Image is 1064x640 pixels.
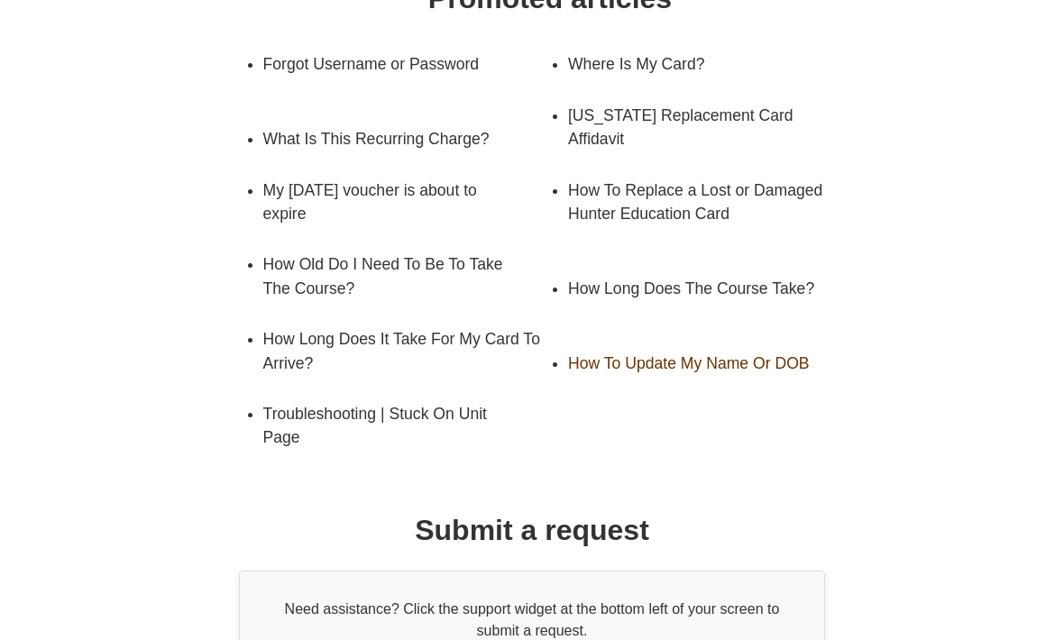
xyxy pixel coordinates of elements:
a: [US_STATE] Replacement Card Affidavit [568,90,828,165]
a: My [DATE] voucher is about to expire [263,165,523,240]
a: Where Is My Card? [568,39,828,89]
a: Forgot Username or Password [263,39,523,89]
a: How Old Do I Need To Be To Take The Course? [263,239,523,314]
a: How To Update My Name Or DOB [568,338,828,389]
a: What Is This Recurring Charge? [263,114,550,164]
a: Troubleshooting | Stuck On Unit Page [263,389,523,463]
a: How To Replace a Lost or Damaged Hunter Education Card [568,165,855,240]
a: How Long Does The Course Take? [568,263,828,314]
a: How Long Does It Take For My Card To Arrive? [263,314,550,389]
h1: Submit a request [415,508,649,552]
